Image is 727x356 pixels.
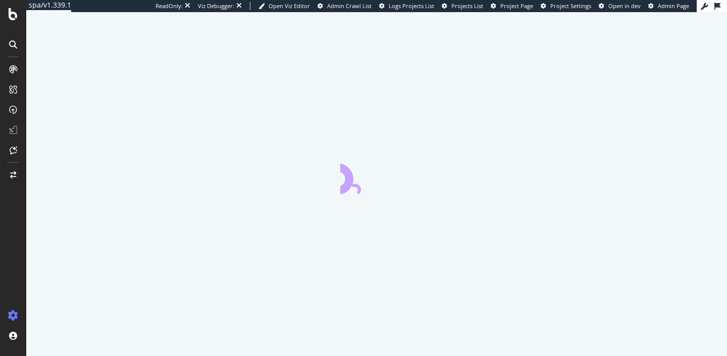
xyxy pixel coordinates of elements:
a: Open Viz Editor [258,2,310,10]
span: Projects List [451,2,483,10]
a: Admin Crawl List [318,2,372,10]
a: Logs Projects List [379,2,434,10]
div: ReadOnly: [155,2,183,10]
div: animation [340,158,413,194]
span: Open in dev [608,2,641,10]
a: Projects List [442,2,483,10]
a: Project Page [491,2,533,10]
a: Admin Page [648,2,689,10]
span: Admin Page [658,2,689,10]
span: Open Viz Editor [269,2,310,10]
a: Project Settings [541,2,591,10]
span: Admin Crawl List [327,2,372,10]
span: Project Settings [550,2,591,10]
span: Logs Projects List [389,2,434,10]
span: Project Page [500,2,533,10]
a: Open in dev [599,2,641,10]
div: Viz Debugger: [198,2,234,10]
